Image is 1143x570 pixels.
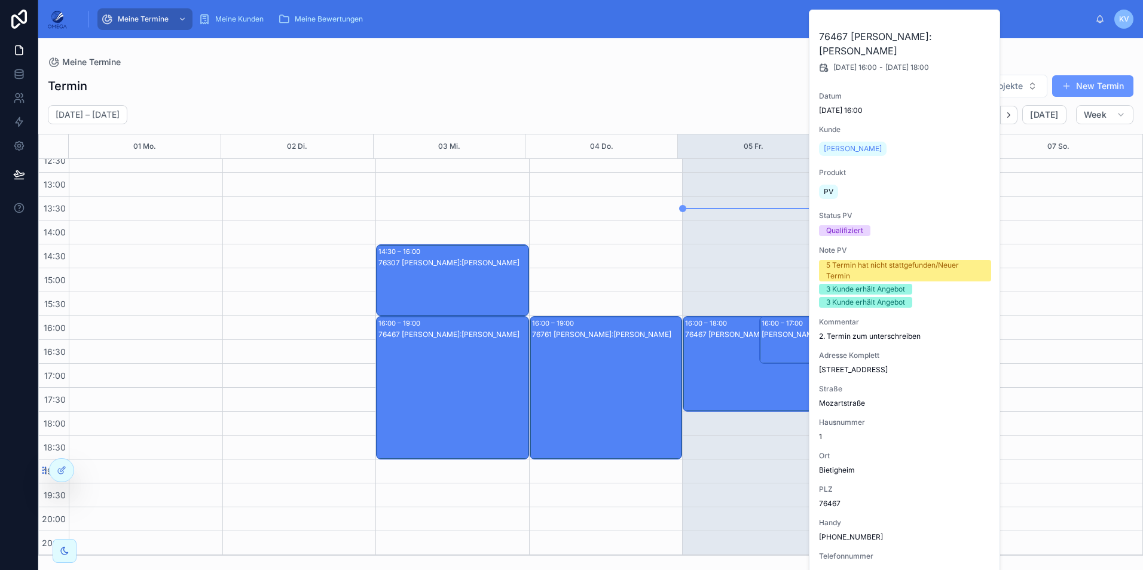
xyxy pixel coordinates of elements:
[885,63,929,72] span: [DATE] 18:00
[56,109,120,121] h2: [DATE] – [DATE]
[530,317,682,459] div: 16:00 – 19:0076761 [PERSON_NAME]:[PERSON_NAME]
[819,399,991,408] span: Mozartstraße
[377,245,528,315] div: 14:30 – 16:0076307 [PERSON_NAME]:[PERSON_NAME]
[41,275,69,285] span: 15:00
[819,551,991,561] span: Telefonnummer
[1022,105,1066,124] button: [DATE]
[48,56,121,68] a: Meine Termine
[97,8,192,30] a: Meine Termine
[762,317,806,329] div: 16:00 – 17:00
[819,317,991,327] span: Kommentar
[39,538,69,548] span: 20:30
[1030,109,1058,120] span: [DATE]
[760,317,835,363] div: 16:00 – 17:00[PERSON_NAME]:
[990,80,1023,92] span: Projekte
[62,56,121,68] span: Meine Termine
[685,330,811,339] div: 76467 [PERSON_NAME]:[PERSON_NAME]
[1119,14,1129,24] span: KV
[826,297,905,308] div: 3 Kunde erhält Angebot
[438,134,460,158] button: 03 Mi.
[826,260,984,281] div: 5 Termin hat nicht stattgefunden/Neuer Termin
[1076,105,1133,124] button: Week
[41,227,69,237] span: 14:00
[819,418,991,427] span: Hausnummer
[819,432,991,442] span: 1
[819,125,991,134] span: Kunde
[590,134,613,158] button: 04 Do.
[819,351,991,360] span: Adresse Komplett
[744,134,763,158] button: 05 Fr.
[819,332,991,341] span: 2. Termin zum unterschreiben
[378,317,423,329] div: 16:00 – 19:00
[819,465,991,475] span: Bietigheim
[532,330,681,339] div: 76761 [PERSON_NAME]:[PERSON_NAME]
[826,225,863,236] div: Qualifiziert
[41,394,69,404] span: 17:30
[819,106,991,115] span: [DATE] 16:00
[819,91,991,101] span: Datum
[819,211,991,220] span: Status PV
[41,155,69,166] span: 12:30
[41,418,69,428] span: 18:00
[295,14,363,24] span: Meine Bewertungen
[826,284,905,295] div: 3 Kunde erhält Angebot
[133,134,156,158] button: 01 Mo.
[41,203,69,213] span: 13:30
[819,499,991,508] span: 76467
[41,251,69,261] span: 14:30
[215,14,264,24] span: Meine Kunden
[819,532,991,542] span: [PHONE_NUMBER]
[1052,75,1133,97] button: New Termin
[41,179,69,189] span: 13:00
[819,168,991,177] span: Produkt
[683,317,812,411] div: 16:00 – 18:0076467 [PERSON_NAME]:[PERSON_NAME]
[1001,106,1017,124] button: Next
[833,63,877,72] span: [DATE] 16:00
[77,6,1095,32] div: scrollable content
[195,8,272,30] a: Meine Kunden
[378,246,423,258] div: 14:30 – 16:00
[824,187,833,197] span: PV
[685,317,730,329] div: 16:00 – 18:00
[41,347,69,357] span: 16:30
[1084,109,1107,120] span: Week
[41,490,69,500] span: 19:30
[819,29,991,58] h2: 76467 [PERSON_NAME]:[PERSON_NAME]
[274,8,371,30] a: Meine Bewertungen
[39,514,69,524] span: 20:00
[287,134,307,158] button: 02 Di.
[377,317,528,459] div: 16:00 – 19:0076467 [PERSON_NAME]:[PERSON_NAME]
[41,370,69,381] span: 17:00
[41,323,69,333] span: 16:00
[819,246,991,255] span: Note PV
[819,485,991,494] span: PLZ
[819,365,991,375] span: [STREET_ADDRESS]
[879,63,883,72] span: -
[1047,134,1069,158] button: 07 So.
[762,330,835,339] div: [PERSON_NAME]:
[48,78,87,94] h1: Termin
[819,451,991,461] span: Ort
[980,75,1047,97] button: Select Button
[819,142,887,156] a: [PERSON_NAME]
[41,442,69,452] span: 18:30
[41,299,69,309] span: 15:30
[48,10,67,29] img: App logo
[824,144,882,154] span: [PERSON_NAME]
[819,384,991,394] span: Straße
[532,317,577,329] div: 16:00 – 19:00
[378,258,528,268] div: 76307 [PERSON_NAME]:[PERSON_NAME]
[378,330,528,339] div: 76467 [PERSON_NAME]:[PERSON_NAME]
[819,518,991,528] span: Handy
[118,14,169,24] span: Meine Termine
